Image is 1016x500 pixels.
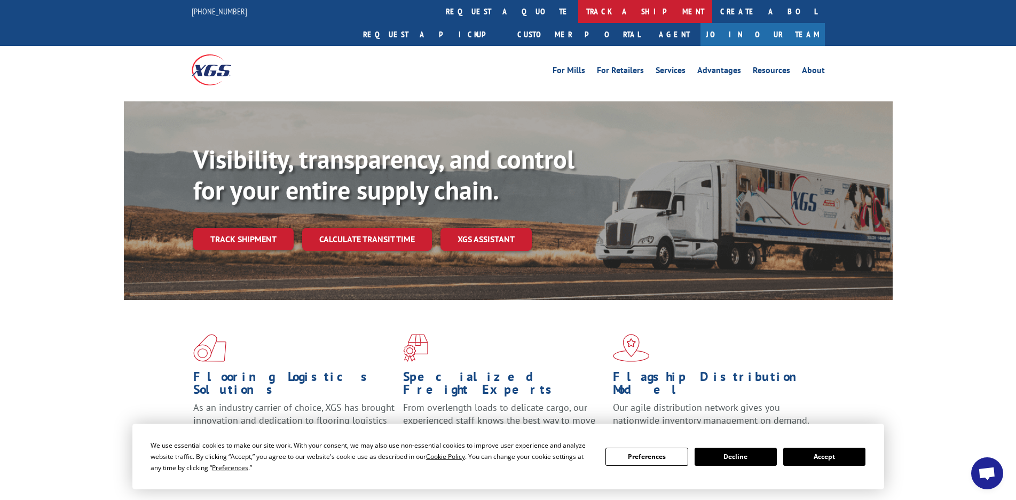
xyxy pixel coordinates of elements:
[700,23,825,46] a: Join Our Team
[971,457,1003,489] div: Open chat
[656,66,686,78] a: Services
[192,6,247,17] a: [PHONE_NUMBER]
[553,66,585,78] a: For Mills
[403,370,605,401] h1: Specialized Freight Experts
[440,228,532,251] a: XGS ASSISTANT
[426,452,465,461] span: Cookie Policy
[783,448,865,466] button: Accept
[132,424,884,489] div: Cookie Consent Prompt
[151,440,593,473] div: We use essential cookies to make our site work. With your consent, we may also use non-essential ...
[597,66,644,78] a: For Retailers
[613,370,815,401] h1: Flagship Distribution Model
[403,334,428,362] img: xgs-icon-focused-on-flooring-red
[193,142,574,207] b: Visibility, transparency, and control for your entire supply chain.
[697,66,741,78] a: Advantages
[302,228,432,251] a: Calculate transit time
[695,448,777,466] button: Decline
[355,23,509,46] a: Request a pickup
[193,401,395,439] span: As an industry carrier of choice, XGS has brought innovation and dedication to flooring logistics...
[509,23,648,46] a: Customer Portal
[605,448,688,466] button: Preferences
[802,66,825,78] a: About
[753,66,790,78] a: Resources
[212,463,248,472] span: Preferences
[648,23,700,46] a: Agent
[193,228,294,250] a: Track shipment
[193,334,226,362] img: xgs-icon-total-supply-chain-intelligence-red
[613,334,650,362] img: xgs-icon-flagship-distribution-model-red
[613,401,809,426] span: Our agile distribution network gives you nationwide inventory management on demand.
[403,401,605,449] p: From overlength loads to delicate cargo, our experienced staff knows the best way to move your fr...
[193,370,395,401] h1: Flooring Logistics Solutions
